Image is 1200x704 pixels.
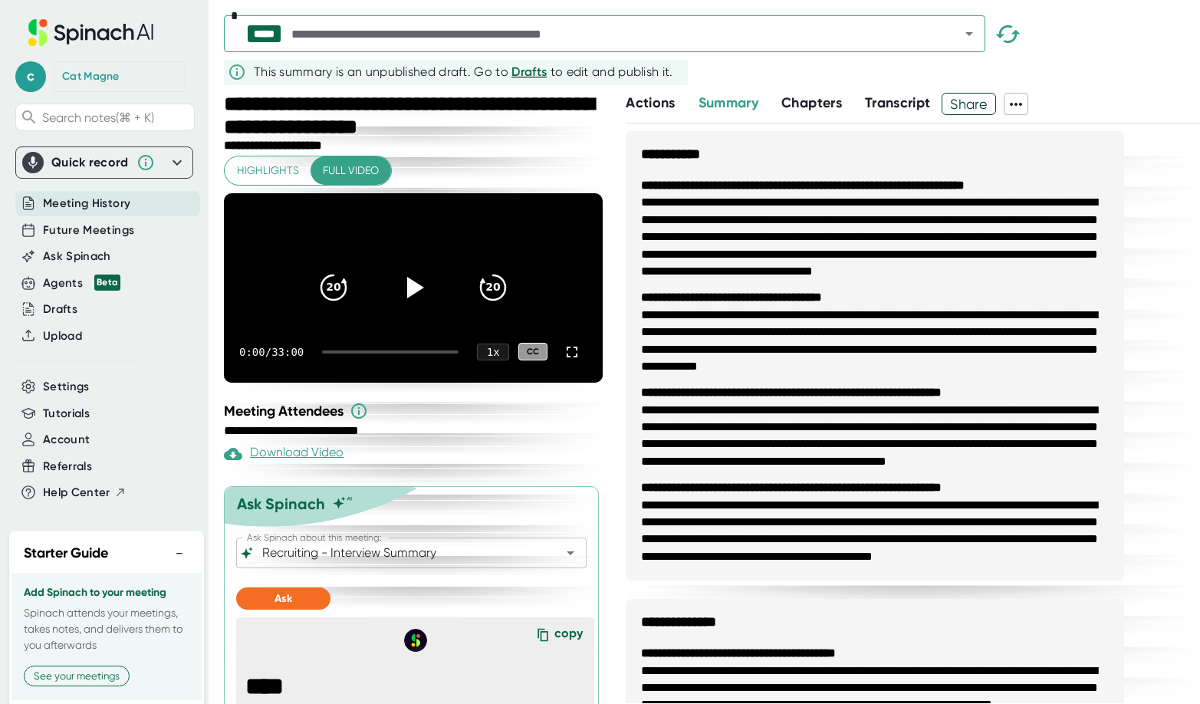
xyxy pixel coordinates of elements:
h3: Add Spinach to your meeting [24,587,189,599]
p: Spinach attends your meetings, takes notes, and delivers them to you afterwards [24,605,189,653]
button: Transcript [865,93,931,113]
button: Summary [699,93,758,113]
span: Full video [323,161,379,180]
span: Transcript [865,94,931,111]
button: Drafts [511,63,547,81]
div: 0:00 / 33:00 [239,346,304,358]
button: Open [958,23,980,44]
span: Drafts [511,64,547,79]
button: Help Center [43,484,127,502]
div: Agents [43,275,120,292]
button: Account [43,431,90,449]
div: Cat Magne [62,70,120,84]
div: This summary is an unpublished draft. Go to to edit and publish it. [254,63,673,81]
span: Help Center [43,484,110,502]
button: Upload [43,327,82,345]
button: Tutorials [43,405,90,423]
span: Share [942,90,995,117]
div: Beta [94,275,120,291]
div: copy [554,626,583,646]
span: Search notes (⌘ + K) [42,110,154,125]
button: Actions [626,93,675,113]
button: See your meetings [24,666,130,686]
div: CC [518,343,547,360]
button: Chapters [781,93,842,113]
span: c [15,61,46,92]
button: Full video [311,156,391,185]
button: Referrals [43,458,92,475]
span: Actions [626,94,675,111]
div: Meeting Attendees [224,402,607,420]
div: Ask Spinach [237,495,325,513]
button: Drafts [43,301,77,318]
span: Summary [699,94,758,111]
button: Meeting History [43,195,130,212]
button: Open [560,542,581,564]
span: Highlights [237,161,299,180]
div: 1 x [477,344,509,360]
button: Ask Spinach [43,248,111,265]
button: Future Meetings [43,222,134,239]
button: Highlights [225,156,311,185]
button: Agents Beta [43,275,120,292]
span: Ask [275,592,292,605]
div: Quick record [22,147,186,178]
iframe: Intercom live chat [1148,652,1185,689]
div: Download Video [224,445,344,463]
button: Ask [236,587,330,610]
input: What can we do to help? [259,542,537,564]
button: Share [942,93,996,115]
h2: Starter Guide [24,543,108,564]
button: − [169,542,189,564]
button: Settings [43,378,90,396]
span: Chapters [781,94,842,111]
div: Quick record [51,155,129,170]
